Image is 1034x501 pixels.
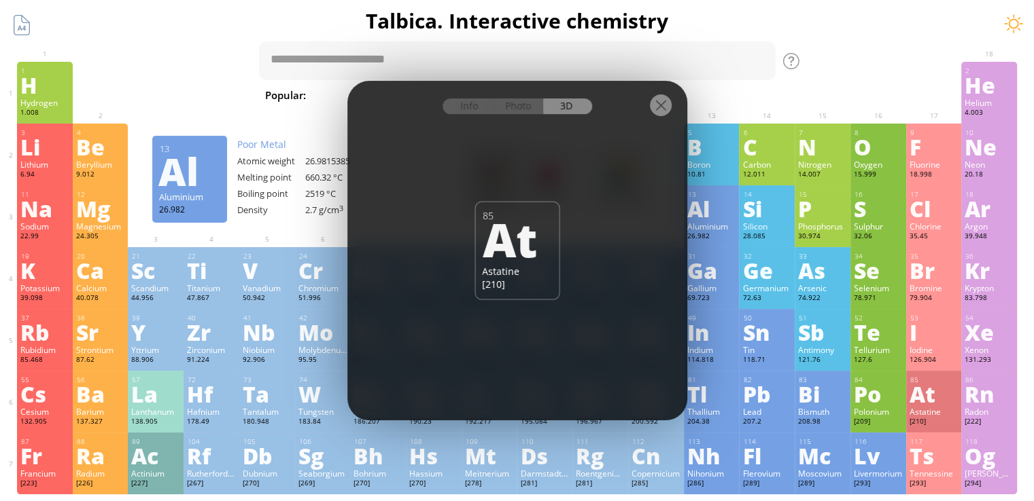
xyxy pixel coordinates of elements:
[743,190,791,199] div: 14
[687,136,736,157] div: B
[243,252,292,261] div: 23
[742,159,791,170] div: Carbon
[131,406,180,417] div: Lanthanum
[265,87,316,105] div: Popular:
[158,160,220,182] div: Al
[687,355,736,366] div: 114.818
[243,406,292,417] div: Tantalum
[20,170,69,181] div: 6.94
[799,252,847,261] div: 33
[20,417,69,428] div: 132.905
[339,204,343,213] sup: 3
[910,375,959,384] div: 85
[132,252,180,261] div: 21
[742,406,791,417] div: Lead
[743,128,791,137] div: 6
[76,159,125,170] div: Beryllium
[742,468,791,479] div: Flerovium
[131,344,180,355] div: Yttrium
[965,355,1014,366] div: 131.293
[298,383,347,405] div: W
[20,108,69,119] div: 1.008
[854,231,903,242] div: 32.06
[798,282,847,293] div: Arsenic
[855,190,903,199] div: 16
[520,445,569,466] div: Ds
[21,252,69,261] div: 19
[20,136,69,157] div: Li
[305,171,373,183] div: 660.32 °C
[854,383,903,405] div: Po
[855,375,903,384] div: 84
[742,282,791,293] div: Germanium
[742,293,791,304] div: 72.63
[131,259,180,281] div: Sc
[910,190,959,199] div: 17
[965,252,1014,261] div: 36
[243,293,292,304] div: 50.942
[743,314,791,322] div: 50
[632,417,680,428] div: 200.592
[131,282,180,293] div: Scandium
[854,406,903,417] div: Polonium
[742,231,791,242] div: 28.085
[798,406,847,417] div: Bismuth
[131,321,180,343] div: Y
[131,383,180,405] div: La
[576,445,625,466] div: Rg
[298,355,347,366] div: 95.95
[20,159,69,170] div: Lithium
[798,221,847,231] div: Phosphorus
[187,417,236,428] div: 178.49
[965,170,1014,181] div: 20.18
[354,468,402,479] div: Bohrium
[131,468,180,479] div: Actinium
[965,198,1014,219] div: Ar
[188,375,236,384] div: 72
[687,231,736,242] div: 26.982
[21,375,69,384] div: 55
[243,437,292,446] div: 105
[798,198,847,219] div: P
[854,221,903,231] div: Sulphur
[910,355,959,366] div: 126.904
[965,406,1014,417] div: Radon
[854,321,903,343] div: Te
[854,159,903,170] div: Oxygen
[77,437,125,446] div: 88
[798,355,847,366] div: 121.76
[910,406,959,417] div: Astatine
[410,437,458,446] div: 108
[243,259,292,281] div: V
[409,468,458,479] div: Hassium
[298,417,347,428] div: 183.84
[798,170,847,181] div: 14.007
[965,231,1014,242] div: 39.948
[965,383,1014,405] div: Rn
[910,321,959,343] div: I
[799,437,847,446] div: 115
[687,282,736,293] div: Gallium
[965,321,1014,343] div: Xe
[76,198,125,219] div: Mg
[742,383,791,405] div: Pb
[20,479,69,489] div: [223]
[687,170,736,181] div: 10.81
[910,221,959,231] div: Chlorine
[576,437,625,446] div: 111
[483,216,550,262] div: At
[298,259,347,281] div: Cr
[798,445,847,466] div: Mc
[798,293,847,304] div: 74.922
[482,278,552,291] div: [210]
[20,468,69,479] div: Francium
[187,293,236,304] div: 47.867
[798,344,847,355] div: Antimony
[76,468,125,479] div: Radium
[854,282,903,293] div: Selenium
[132,375,180,384] div: 57
[965,108,1014,119] div: 4.003
[494,98,543,114] div: Photo
[965,259,1014,281] div: Kr
[409,445,458,466] div: Hs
